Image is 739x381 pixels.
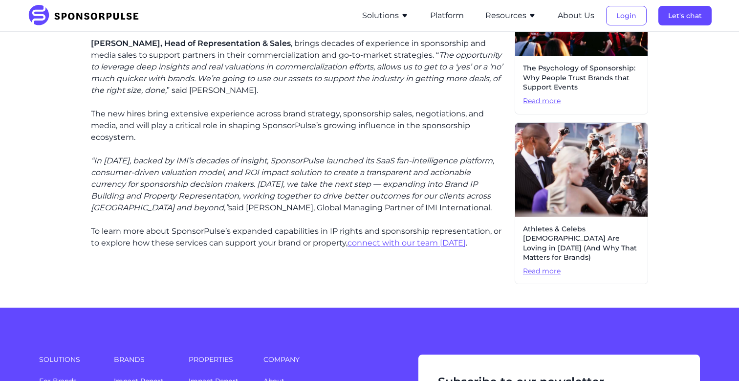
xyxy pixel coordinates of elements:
p: , brings decades of experience in sponsorship and media sales to support partners in their commer... [91,38,507,96]
iframe: Chat Widget [690,334,739,381]
button: Let's chat [658,6,712,25]
span: Brands [114,355,177,364]
button: About Us [558,10,594,22]
img: Getty Images courtesy of Unsplash [515,123,648,217]
span: Company [263,355,401,364]
a: Login [606,11,647,20]
a: Athletes & Celebs [DEMOGRAPHIC_DATA] Are Loving in [DATE] (And Why That Matters for Brands)Read more [515,122,648,285]
span: Solutions [39,355,102,364]
button: Login [606,6,647,25]
span: Read more [523,96,640,106]
p: The new hires bring extensive experience across brand strategy, sponsorship sales, negotiations, ... [91,108,507,143]
a: About Us [558,11,594,20]
span: [PERSON_NAME], Head of Representation & Sales [91,39,291,48]
i: “In [DATE], backed by IMI’s decades of insight, SponsorPulse launched its SaaS fan-intelligence p... [91,156,494,212]
a: connect with our team [DATE] [348,238,466,247]
i: The opportunity to leverage deep insights and real valuations in commercialization efforts, allow... [91,50,502,95]
a: Let's chat [658,11,712,20]
img: SponsorPulse [27,5,146,26]
a: Platform [430,11,464,20]
span: Read more [523,267,640,276]
span: The Psychology of Sponsorship: Why People Trust Brands that Support Events [523,64,640,92]
p: said [PERSON_NAME], Global Managing Partner of IMI International. [91,155,507,214]
span: Properties [189,355,252,364]
button: Solutions [362,10,409,22]
span: Athletes & Celebs [DEMOGRAPHIC_DATA] Are Loving in [DATE] (And Why That Matters for Brands) [523,224,640,263]
p: To learn more about SponsorPulse’s expanded capabilities in IP rights and sponsorship representat... [91,225,507,249]
button: Platform [430,10,464,22]
button: Resources [485,10,536,22]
